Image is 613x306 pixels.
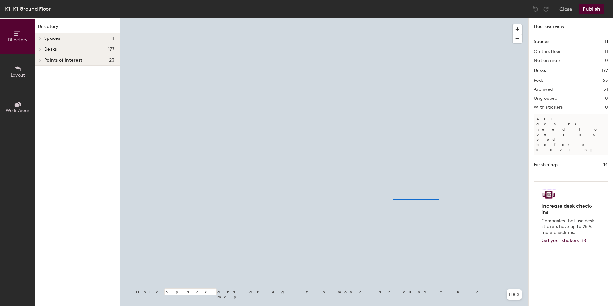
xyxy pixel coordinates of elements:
h2: On this floor [534,49,561,54]
img: Redo [543,6,549,12]
span: Layout [11,72,25,78]
span: Directory [8,37,28,43]
span: 23 [109,58,114,63]
h2: Not on map [534,58,560,63]
h2: 0 [605,105,608,110]
h2: Pods [534,78,543,83]
span: Spaces [44,36,60,41]
h1: 14 [603,161,608,168]
h4: Increase desk check-ins [542,203,596,216]
h1: 177 [602,67,608,74]
h2: With stickers [534,105,563,110]
div: K1, K1 Ground Floor [5,5,51,13]
p: All desks need to be in a pod before saving [534,114,608,155]
span: 11 [111,36,114,41]
a: Get your stickers [542,238,587,243]
p: Companies that use desk stickers have up to 25% more check-ins. [542,218,596,235]
span: Work Areas [6,108,29,113]
h2: 51 [603,87,608,92]
img: Sticker logo [542,189,556,200]
h1: Desks [534,67,546,74]
h2: 11 [604,49,608,54]
button: Publish [579,4,604,14]
h1: Floor overview [529,18,613,33]
button: Help [507,289,522,300]
h2: Ungrouped [534,96,558,101]
span: Points of interest [44,58,82,63]
h2: 65 [602,78,608,83]
span: Get your stickers [542,238,579,243]
h2: 0 [605,96,608,101]
h1: 11 [605,38,608,45]
span: 177 [108,47,114,52]
h2: Archived [534,87,553,92]
h1: Spaces [534,38,549,45]
h1: Directory [35,23,120,33]
img: Undo [533,6,539,12]
span: Desks [44,47,57,52]
button: Close [559,4,572,14]
h1: Furnishings [534,161,558,168]
h2: 0 [605,58,608,63]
